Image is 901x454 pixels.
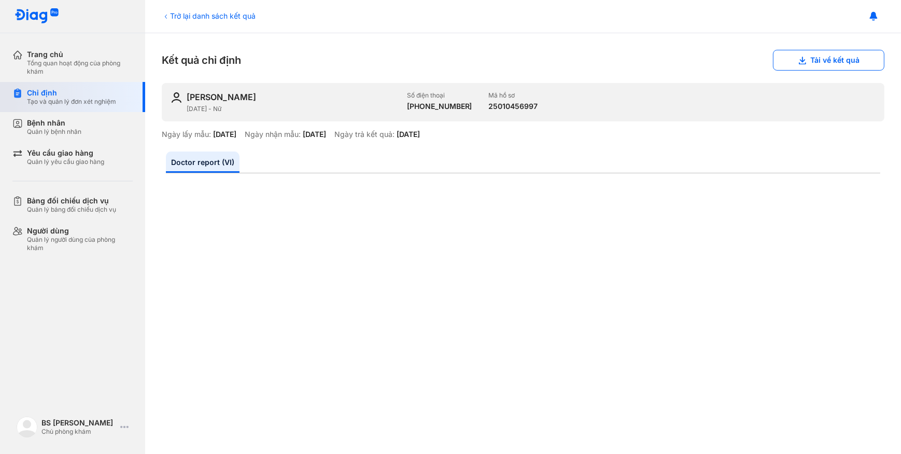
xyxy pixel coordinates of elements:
div: Quản lý bảng đối chiếu dịch vụ [27,205,116,214]
div: [PERSON_NAME] [187,91,256,103]
div: Yêu cầu giao hàng [27,148,104,158]
div: Mã hồ sơ [489,91,538,100]
div: Quản lý bệnh nhân [27,128,81,136]
img: logo [17,417,37,437]
div: Ngày lấy mẫu: [162,130,211,139]
div: Tạo và quản lý đơn xét nghiệm [27,98,116,106]
div: Quản lý yêu cầu giao hàng [27,158,104,166]
div: Kết quả chỉ định [162,50,884,71]
div: [DATE] - Nữ [187,105,399,113]
button: Tải về kết quả [773,50,884,71]
div: Chủ phòng khám [41,428,116,436]
div: Ngày nhận mẫu: [245,130,301,139]
img: user-icon [170,91,182,104]
div: 25010456997 [489,102,538,111]
div: [DATE] [303,130,326,139]
div: Tổng quan hoạt động của phòng khám [27,59,133,76]
div: Quản lý người dùng của phòng khám [27,236,133,252]
div: Ngày trả kết quả: [334,130,395,139]
div: Số điện thoại [407,91,472,100]
div: BS [PERSON_NAME] [41,418,116,428]
div: Bảng đối chiếu dịch vụ [27,196,116,205]
div: Chỉ định [27,88,116,98]
div: [DATE] [213,130,236,139]
div: [PHONE_NUMBER] [407,102,472,111]
div: Trở lại danh sách kết quả [162,10,256,21]
a: Doctor report (VI) [166,152,240,173]
div: Trang chủ [27,50,133,59]
img: logo [15,8,59,24]
div: Người dùng [27,226,133,236]
div: [DATE] [397,130,420,139]
div: Bệnh nhân [27,118,81,128]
